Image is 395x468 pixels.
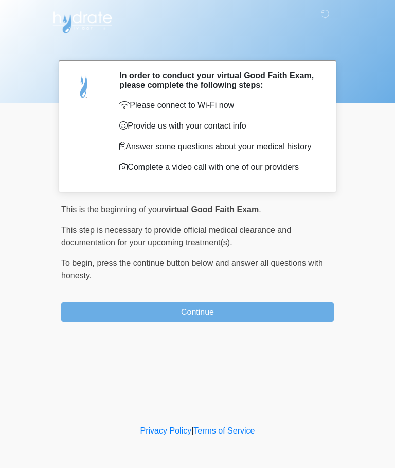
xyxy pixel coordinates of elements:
[140,426,192,435] a: Privacy Policy
[119,161,318,173] p: Complete a video call with one of our providers
[61,302,334,322] button: Continue
[193,426,255,435] a: Terms of Service
[61,226,291,247] span: This step is necessary to provide official medical clearance and documentation for your upcoming ...
[119,140,318,153] p: Answer some questions about your medical history
[119,70,318,90] h2: In order to conduct your virtual Good Faith Exam, please complete the following steps:
[53,37,342,56] h1: ‎ ‎ ‎ ‎
[191,426,193,435] a: |
[61,259,323,280] span: press the continue button below and answer all questions with honesty.
[119,120,318,132] p: Provide us with your contact info
[61,205,164,214] span: This is the beginning of your
[259,205,261,214] span: .
[164,205,259,214] strong: virtual Good Faith Exam
[61,259,97,267] span: To begin,
[51,8,114,34] img: Hydrate IV Bar - Arcadia Logo
[69,70,100,101] img: Agent Avatar
[119,99,318,112] p: Please connect to Wi-Fi now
